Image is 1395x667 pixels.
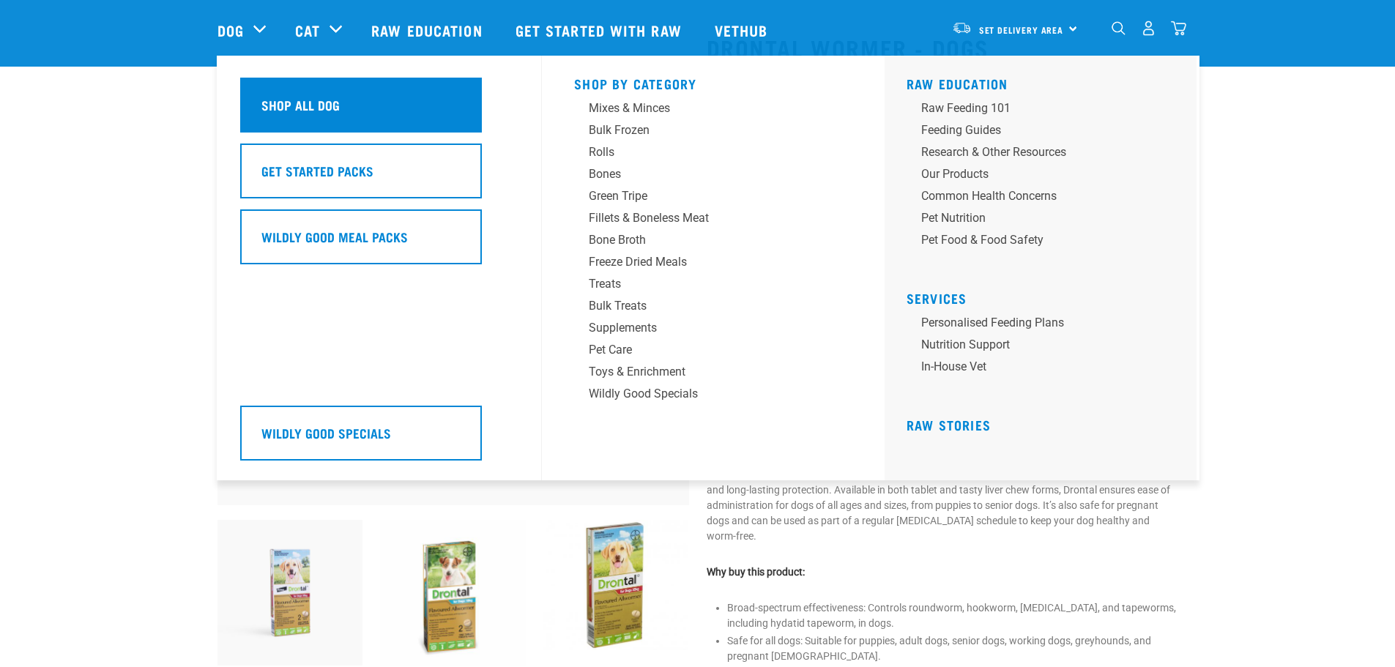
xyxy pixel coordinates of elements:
[907,80,1008,87] a: Raw Education
[589,100,817,117] div: Mixes & Minces
[380,520,526,666] img: Drontal dog 10kg
[907,100,1185,122] a: Raw Feeding 101
[907,122,1185,144] a: Feeding Guides
[1171,21,1186,36] img: home-icon@2x.png
[907,165,1185,187] a: Our Products
[574,231,852,253] a: Bone Broth
[921,100,1150,117] div: Raw Feeding 101
[240,78,518,144] a: Shop All Dog
[574,76,852,88] h5: Shop By Category
[574,144,852,165] a: Rolls
[574,165,852,187] a: Bones
[921,144,1150,161] div: Research & Other Resources
[574,363,852,385] a: Toys & Enrichment
[1112,21,1126,35] img: home-icon-1@2x.png
[907,187,1185,209] a: Common Health Concerns
[1141,21,1156,36] img: user.png
[907,209,1185,231] a: Pet Nutrition
[261,161,373,180] h5: Get Started Packs
[921,231,1150,249] div: Pet Food & Food Safety
[574,100,852,122] a: Mixes & Minces
[707,566,805,578] strong: Why buy this product:
[240,209,518,275] a: Wildly Good Meal Packs
[907,231,1185,253] a: Pet Food & Food Safety
[907,291,1185,302] h5: Services
[501,1,700,59] a: Get started with Raw
[727,600,1178,631] li: Broad-spectrum effectiveness: Controls roundworm, hookworm, [MEDICAL_DATA], and tapeworms, includ...
[921,122,1150,139] div: Feeding Guides
[921,209,1150,227] div: Pet Nutrition
[589,319,817,337] div: Supplements
[727,633,1178,664] li: Safe for all dogs: Suitable for puppies, adult dogs, senior dogs, working dogs, greyhounds, and p...
[1345,617,1380,652] iframe: Intercom live chat
[574,187,852,209] a: Green Tripe
[240,406,518,472] a: Wildly Good Specials
[907,144,1185,165] a: Research & Other Resources
[589,165,817,183] div: Bones
[589,209,817,227] div: Fillets & Boneless Meat
[574,122,852,144] a: Bulk Frozen
[921,165,1150,183] div: Our Products
[357,1,500,59] a: Raw Education
[907,358,1185,380] a: In-house vet
[589,144,817,161] div: Rolls
[261,423,391,442] h5: Wildly Good Specials
[574,385,852,407] a: Wildly Good Specials
[574,319,852,341] a: Supplements
[261,95,340,114] h5: Shop All Dog
[589,297,817,315] div: Bulk Treats
[574,341,852,363] a: Pet Care
[574,297,852,319] a: Bulk Treats
[240,144,518,209] a: Get Started Packs
[907,336,1185,358] a: Nutrition Support
[589,231,817,249] div: Bone Broth
[589,187,817,205] div: Green Tripe
[979,27,1064,32] span: Set Delivery Area
[589,253,817,271] div: Freeze Dried Meals
[700,1,786,59] a: Vethub
[589,363,817,381] div: Toys & Enrichment
[574,253,852,275] a: Freeze Dried Meals
[907,314,1185,336] a: Personalised Feeding Plans
[574,275,852,297] a: Treats
[261,227,408,246] h5: Wildly Good Meal Packs
[589,341,817,359] div: Pet Care
[589,385,817,403] div: Wildly Good Specials
[543,520,689,650] img: Drontal dog 35kg
[589,122,817,139] div: Bulk Frozen
[707,436,1178,544] p: Drontal Allwormer for Dogs is a highly effective, veterinarian-recommended treatment for controll...
[295,19,320,41] a: Cat
[217,19,244,41] a: Dog
[921,187,1150,205] div: Common Health Concerns
[907,421,991,428] a: Raw Stories
[952,21,972,34] img: van-moving.png
[574,209,852,231] a: Fillets & Boneless Meat
[217,520,363,666] img: RE Product Shoot 2023 Nov8661
[589,275,817,293] div: Treats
